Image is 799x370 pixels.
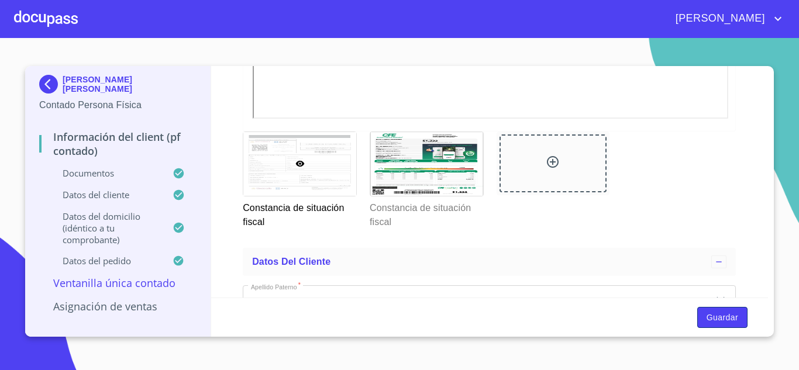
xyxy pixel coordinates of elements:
div: [PERSON_NAME] [PERSON_NAME] [39,75,197,98]
p: Datos del pedido [39,255,173,267]
span: Datos del cliente [252,257,330,267]
p: Datos del cliente [39,189,173,200]
div: Datos del cliente [243,248,736,276]
p: Constancia de situación fiscal [370,196,483,229]
p: Información del Client (PF contado) [39,130,197,158]
p: Asignación de Ventas [39,299,197,313]
button: Guardar [697,307,748,328]
p: Ventanilla única contado [39,276,197,290]
p: [PERSON_NAME] [PERSON_NAME] [63,75,197,94]
span: Guardar [707,310,738,325]
span: [PERSON_NAME] [667,9,771,28]
button: account of current user [667,9,785,28]
p: Constancia de situación fiscal [243,196,356,229]
p: Documentos [39,167,173,179]
img: Constancia de situación fiscal [370,132,483,196]
img: Docupass spot blue [39,75,63,94]
p: Datos del domicilio (idéntico a tu comprobante) [39,210,173,245]
p: Contado Persona Física [39,98,197,112]
button: clear input [714,294,728,308]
